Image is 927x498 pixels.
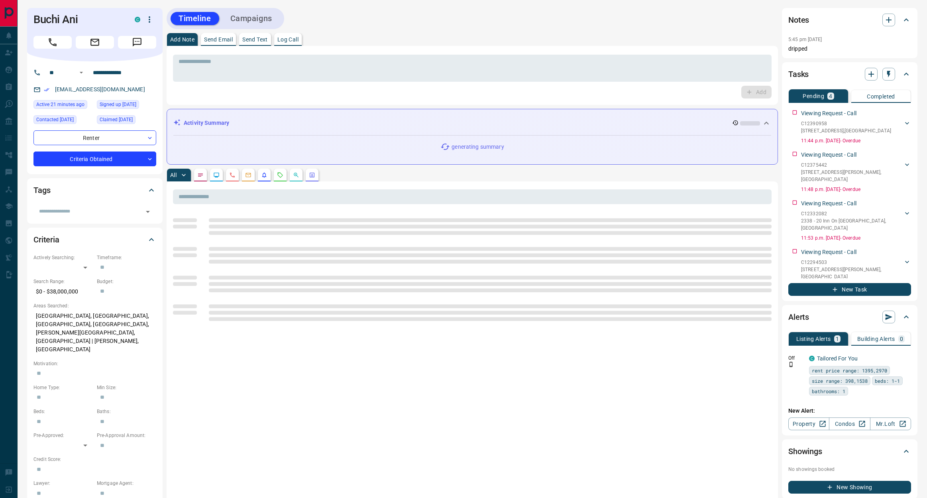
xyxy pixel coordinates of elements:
p: 5:45 pm [DATE] [788,37,822,42]
p: Baths: [97,408,156,415]
div: Notes [788,10,911,30]
p: 4 [829,93,832,99]
p: [GEOGRAPHIC_DATA], [GEOGRAPHIC_DATA], [GEOGRAPHIC_DATA], [GEOGRAPHIC_DATA], [PERSON_NAME][GEOGRAP... [33,309,156,356]
p: Activity Summary [184,119,229,127]
p: 11:53 p.m. [DATE] - Overdue [801,234,911,242]
div: Tasks [788,65,911,84]
h2: Showings [788,445,822,458]
span: Call [33,36,72,49]
button: Timeline [171,12,219,25]
div: C12294503[STREET_ADDRESS][PERSON_NAME],[GEOGRAPHIC_DATA] [801,257,911,282]
svg: Push Notification Only [788,362,794,367]
p: 11:44 p.m. [DATE] - Overdue [801,137,911,144]
p: Lawyer: [33,480,93,487]
p: Completed [867,94,895,99]
h2: Criteria [33,233,59,246]
a: Condos [829,417,870,430]
p: Send Email [204,37,233,42]
span: rent price range: 1395,2970 [812,366,887,374]
p: Log Call [277,37,299,42]
div: Sat Mar 21 2020 [97,115,156,126]
h2: Tasks [788,68,809,81]
p: dripped [788,45,911,53]
button: Open [142,206,153,217]
p: Off [788,354,804,362]
span: Message [118,36,156,49]
div: condos.ca [135,17,140,22]
svg: Emails [245,172,251,178]
span: Active 21 minutes ago [36,100,84,108]
p: Actively Searching: [33,254,93,261]
p: All [170,172,177,178]
div: C12375442[STREET_ADDRESS][PERSON_NAME],[GEOGRAPHIC_DATA] [801,160,911,185]
p: Building Alerts [857,336,895,342]
div: Tags [33,181,156,200]
a: Mr.Loft [870,417,911,430]
span: size range: 398,1538 [812,377,868,385]
div: condos.ca [809,356,815,361]
svg: Calls [229,172,236,178]
div: Activity Summary [173,116,771,130]
p: generating summary [452,143,504,151]
div: Criteria Obtained [33,152,156,166]
p: C12294503 [801,259,903,266]
svg: Notes [197,172,204,178]
p: C12390958 [801,120,891,127]
p: Send Text [242,37,268,42]
div: Sun Aug 17 2025 [33,115,93,126]
p: Search Range: [33,278,93,285]
p: 0 [900,336,903,342]
p: Viewing Request - Call [801,248,856,256]
div: C12390958[STREET_ADDRESS],[GEOGRAPHIC_DATA] [801,118,911,136]
svg: Opportunities [293,172,299,178]
div: Criteria [33,230,156,249]
div: C123320822338 - 20 Inn On [GEOGRAPHIC_DATA],[GEOGRAPHIC_DATA] [801,209,911,233]
svg: Requests [277,172,283,178]
svg: Email Verified [44,87,49,93]
h1: Buchi Ani [33,13,123,26]
p: [STREET_ADDRESS][PERSON_NAME] , [GEOGRAPHIC_DATA] [801,169,903,183]
p: Min Size: [97,384,156,391]
p: $0 - $38,000,000 [33,285,93,298]
svg: Agent Actions [309,172,315,178]
h2: Notes [788,14,809,26]
p: Motivation: [33,360,156,367]
p: 2338 - 20 Inn On [GEOGRAPHIC_DATA] , [GEOGRAPHIC_DATA] [801,217,903,232]
p: Viewing Request - Call [801,109,856,118]
p: Viewing Request - Call [801,151,856,159]
span: beds: 1-1 [875,377,900,385]
p: Add Note [170,37,194,42]
p: 1 [836,336,839,342]
p: Mortgage Agent: [97,480,156,487]
span: Signed up [DATE] [100,100,136,108]
h2: Alerts [788,311,809,323]
p: C12332082 [801,210,903,217]
p: Areas Searched: [33,302,156,309]
p: Pending [803,93,824,99]
p: Listing Alerts [796,336,831,342]
span: Email [76,36,114,49]
div: Sat Sep 13 2025 [33,100,93,111]
p: [STREET_ADDRESS][PERSON_NAME] , [GEOGRAPHIC_DATA] [801,266,903,280]
p: [STREET_ADDRESS] , [GEOGRAPHIC_DATA] [801,127,891,134]
p: 11:48 p.m. [DATE] - Overdue [801,186,911,193]
p: Pre-Approval Amount: [97,432,156,439]
div: Renter [33,130,156,145]
svg: Listing Alerts [261,172,267,178]
a: Tailored For You [817,355,858,362]
p: Beds: [33,408,93,415]
div: Showings [788,442,911,461]
a: [EMAIL_ADDRESS][DOMAIN_NAME] [55,86,145,93]
p: New Alert: [788,407,911,415]
button: Open [77,68,86,77]
p: Viewing Request - Call [801,199,856,208]
p: Pre-Approved: [33,432,93,439]
div: Sat Mar 21 2020 [97,100,156,111]
span: Claimed [DATE] [100,116,133,124]
p: Home Type: [33,384,93,391]
a: Property [788,417,829,430]
p: Timeframe: [97,254,156,261]
p: No showings booked [788,466,911,473]
span: Contacted [DATE] [36,116,74,124]
p: Credit Score: [33,456,156,463]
